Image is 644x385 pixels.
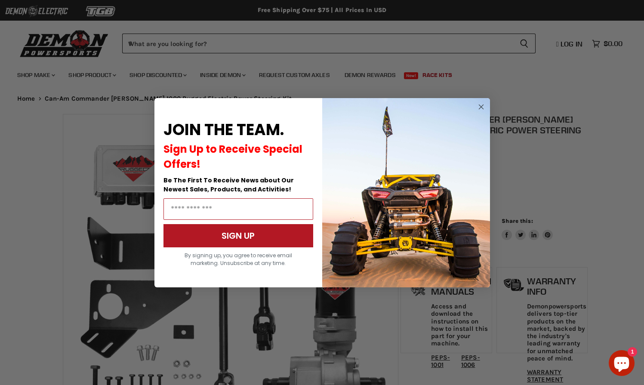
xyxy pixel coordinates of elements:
[163,224,313,247] button: SIGN UP
[163,142,302,171] span: Sign Up to Receive Special Offers!
[163,198,313,220] input: Email Address
[322,98,490,287] img: a9095488-b6e7-41ba-879d-588abfab540b.jpeg
[476,102,487,112] button: Close dialog
[606,350,637,378] inbox-online-store-chat: Shopify online store chat
[163,119,284,141] span: JOIN THE TEAM.
[163,176,294,194] span: Be The First To Receive News about Our Newest Sales, Products, and Activities!
[185,252,292,267] span: By signing up, you agree to receive email marketing. Unsubscribe at any time.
